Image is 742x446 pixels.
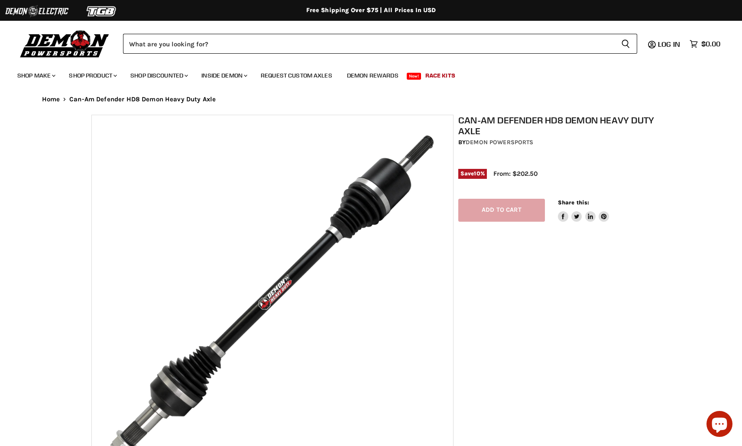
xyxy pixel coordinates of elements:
a: Inside Demon [195,67,253,84]
div: by [458,138,656,147]
nav: Breadcrumbs [25,96,718,103]
a: Shop Make [11,67,61,84]
form: Product [123,34,637,54]
span: $0.00 [701,40,720,48]
span: New! [407,73,421,80]
img: Demon Electric Logo 2 [4,3,69,19]
a: Demon Rewards [340,67,405,84]
span: Share this: [558,199,589,206]
span: 10 [474,170,480,177]
span: Save % [458,169,487,178]
inbox-online-store-chat: Shopify online store chat [704,411,735,439]
aside: Share this: [558,199,609,222]
a: Request Custom Axles [254,67,339,84]
a: Log in [654,40,685,48]
a: $0.00 [685,38,725,50]
input: Search [123,34,614,54]
span: From: $202.50 [493,170,538,178]
a: Shop Product [62,67,122,84]
a: Demon Powersports [466,139,533,146]
img: Demon Powersports [17,28,112,59]
ul: Main menu [11,63,718,84]
a: Home [42,96,60,103]
span: Can-Am Defender HD8 Demon Heavy Duty Axle [69,96,216,103]
h1: Can-Am Defender HD8 Demon Heavy Duty Axle [458,115,656,136]
a: Race Kits [419,67,462,84]
span: Log in [658,40,680,48]
a: Shop Discounted [124,67,193,84]
button: Search [614,34,637,54]
img: TGB Logo 2 [69,3,134,19]
div: Free Shipping Over $75 | All Prices In USD [25,6,718,14]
